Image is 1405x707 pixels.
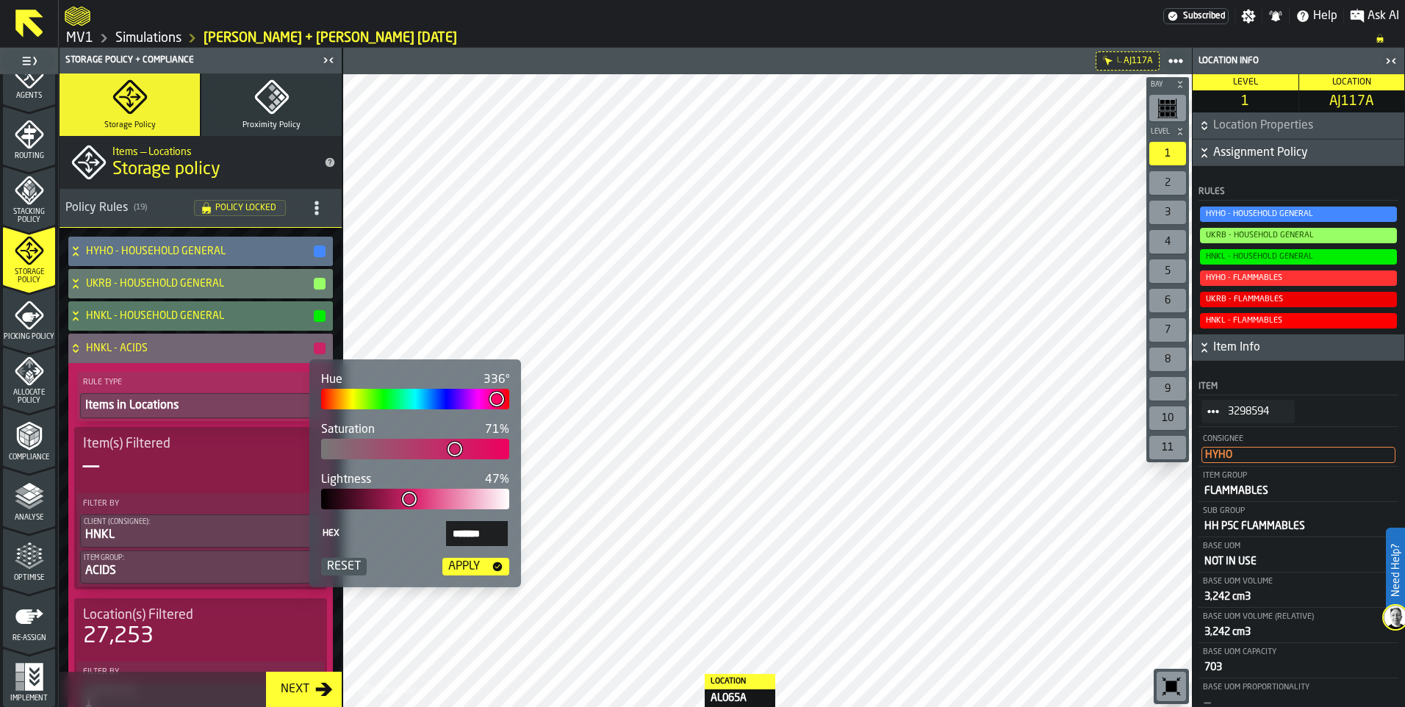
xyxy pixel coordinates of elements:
label: Saturation [321,421,375,439]
label: input-value-Hex [321,521,509,546]
button: button-Reset [321,558,367,575]
button: button-Apply [442,558,509,575]
span: Hex [323,528,446,539]
label: Hue [321,371,342,389]
label: Lightness [321,471,371,489]
input: input-value-Hex input-value-Hex [446,521,508,546]
div: Apply [442,558,486,575]
output: 336° [342,371,509,389]
output: 71% [375,421,509,439]
label: Need Help? [1387,529,1404,611]
div: Reset [321,558,367,575]
output: 47% [371,471,509,489]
